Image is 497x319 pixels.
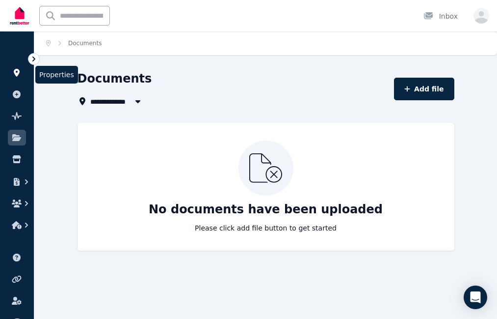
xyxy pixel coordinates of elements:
button: Add file [394,78,454,100]
nav: Breadcrumb [34,31,113,55]
p: No documents have been uploaded [149,202,383,217]
h1: Documents [78,71,152,87]
span: Documents [68,39,102,47]
div: Inbox [423,11,458,21]
div: Open Intercom Messenger [464,286,487,309]
img: RentBetter [8,3,31,28]
span: Properties [39,70,74,80]
p: Please click add file button to get started [195,223,337,233]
